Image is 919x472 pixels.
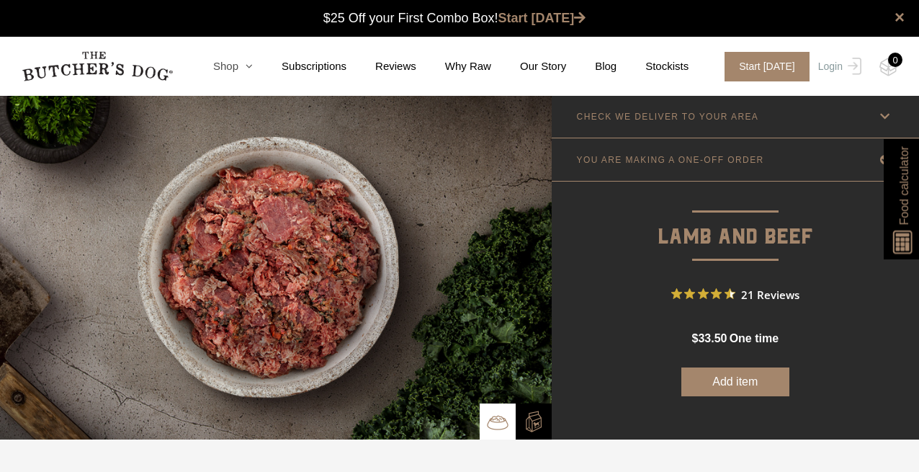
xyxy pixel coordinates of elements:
[895,146,913,225] span: Food calculator
[566,58,617,75] a: Blog
[253,58,346,75] a: Subscriptions
[498,11,586,25] a: Start [DATE]
[730,332,779,344] span: one time
[617,58,689,75] a: Stockists
[681,368,789,396] button: Add item
[741,283,799,305] span: 21 Reviews
[523,411,544,432] img: TBD_Build-A-Box-2.png
[487,411,508,433] img: TBD_Bowl.png
[491,58,566,75] a: Our Story
[552,182,919,254] p: Lamb and Beef
[184,58,253,75] a: Shop
[698,332,727,344] span: 33.50
[671,283,799,305] button: Rated 4.6 out of 5 stars from 21 reviews. Jump to reviews.
[577,155,764,165] p: YOU ARE MAKING A ONE-OFF ORDER
[552,138,919,181] a: YOU ARE MAKING A ONE-OFF ORDER
[710,52,815,81] a: Start [DATE]
[815,52,861,81] a: Login
[691,332,698,344] span: $
[416,58,491,75] a: Why Raw
[888,53,902,67] div: 0
[577,112,759,122] p: CHECK WE DELIVER TO YOUR AREA
[725,52,810,81] span: Start [DATE]
[552,95,919,138] a: CHECK WE DELIVER TO YOUR AREA
[346,58,416,75] a: Reviews
[895,9,905,26] a: close
[879,58,897,76] img: TBD_Cart-Empty.png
